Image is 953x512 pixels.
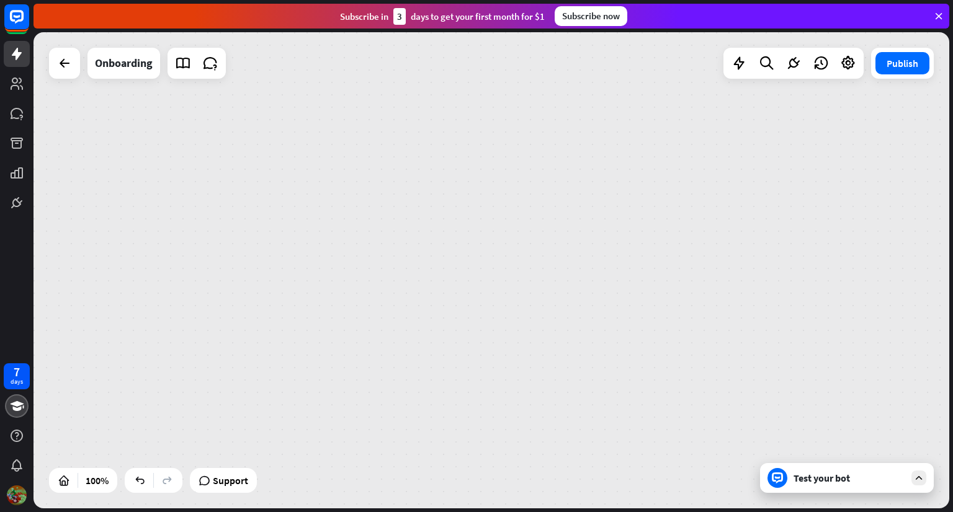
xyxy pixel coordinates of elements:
a: 7 days [4,363,30,389]
div: Subscribe in days to get your first month for $1 [340,8,545,25]
div: days [11,377,23,386]
div: 7 [14,366,20,377]
div: Subscribe now [555,6,627,26]
div: 3 [393,8,406,25]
